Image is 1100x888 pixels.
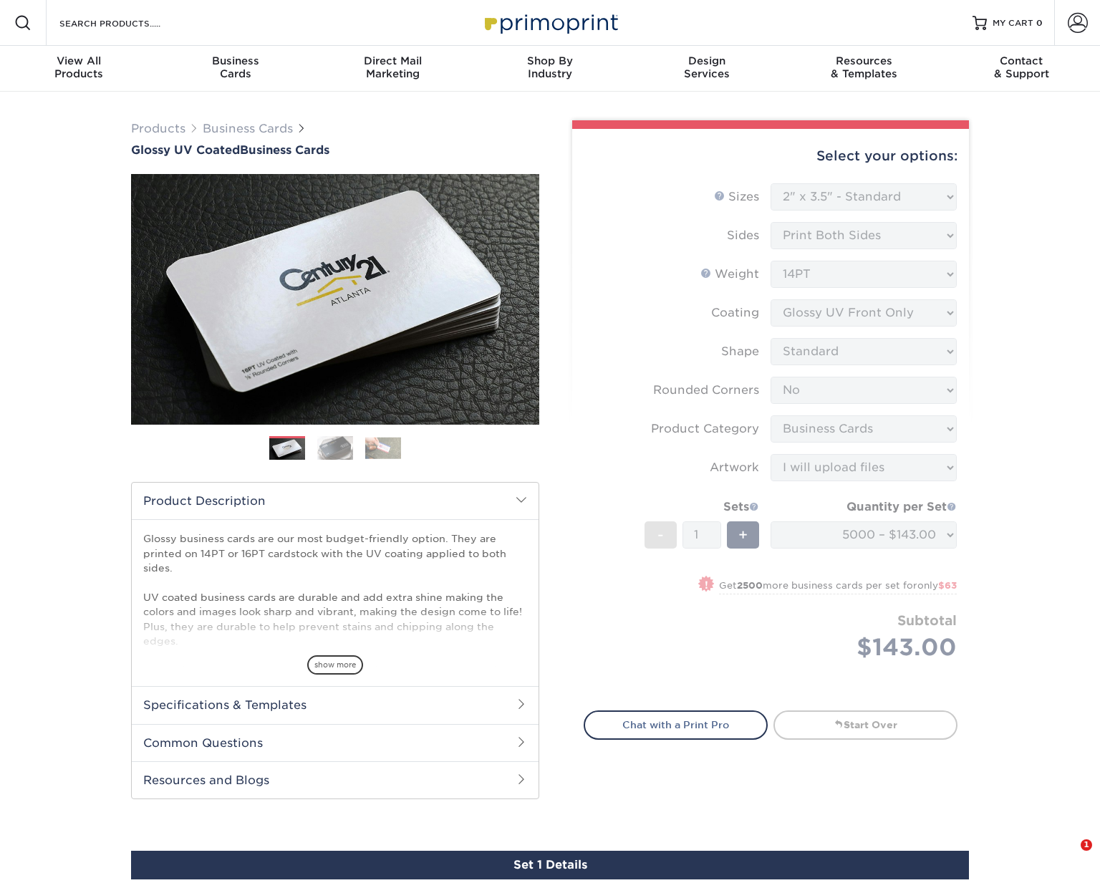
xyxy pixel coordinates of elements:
[1081,839,1092,851] span: 1
[157,54,314,80] div: Cards
[314,54,471,67] span: Direct Mail
[943,54,1100,80] div: & Support
[157,46,314,92] a: BusinessCards
[132,761,539,798] h2: Resources and Blogs
[131,143,539,157] h1: Business Cards
[314,54,471,80] div: Marketing
[584,129,957,183] div: Select your options:
[317,435,353,460] img: Business Cards 02
[786,46,942,92] a: Resources& Templates
[143,531,527,721] p: Glossy business cards are our most budget-friendly option. They are printed on 14PT or 16PT cards...
[58,14,198,32] input: SEARCH PRODUCTS.....
[1051,839,1086,874] iframe: Intercom live chat
[131,143,539,157] a: Glossy UV CoatedBusiness Cards
[4,844,122,883] iframe: Google Customer Reviews
[478,7,622,38] img: Primoprint
[157,54,314,67] span: Business
[584,710,768,739] a: Chat with a Print Pro
[131,95,539,503] img: Glossy UV Coated 01
[132,483,539,519] h2: Product Description
[131,122,185,135] a: Products
[132,724,539,761] h2: Common Questions
[1036,18,1043,28] span: 0
[269,431,305,467] img: Business Cards 01
[132,686,539,723] h2: Specifications & Templates
[307,655,363,675] span: show more
[471,54,628,80] div: Industry
[471,46,628,92] a: Shop ByIndustry
[314,46,471,92] a: Direct MailMarketing
[203,122,293,135] a: Business Cards
[786,54,942,80] div: & Templates
[993,17,1033,29] span: MY CART
[471,54,628,67] span: Shop By
[943,54,1100,67] span: Contact
[943,46,1100,92] a: Contact& Support
[131,143,240,157] span: Glossy UV Coated
[786,54,942,67] span: Resources
[629,54,786,80] div: Services
[629,54,786,67] span: Design
[131,851,969,879] div: Set 1 Details
[365,437,401,459] img: Business Cards 03
[773,710,957,739] a: Start Over
[629,46,786,92] a: DesignServices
